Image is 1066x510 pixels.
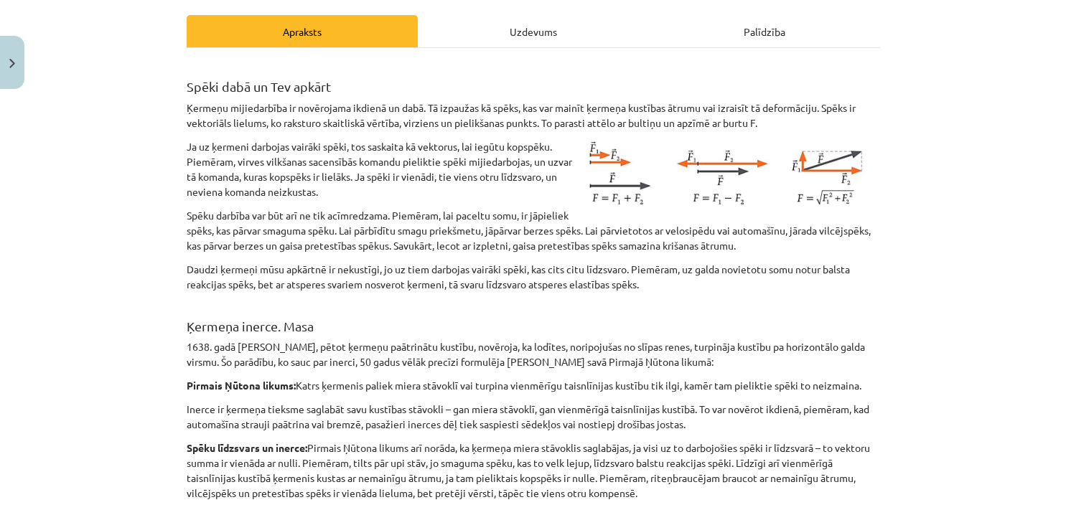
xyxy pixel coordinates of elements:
[187,402,880,432] p: Inerce ir ķermeņa tieksme saglabāt savu kustības stāvokli – gan miera stāvoklī, gan vienmērīgā ta...
[187,378,880,393] p: Katrs ķermenis paliek miera stāvoklī vai turpina vienmērīgu taisnlīnijas kustību tik ilgi, kamēr ...
[187,61,880,96] h2: Spēki dabā un Tev apkārt
[187,15,418,47] div: Apraksts
[187,100,880,131] p: Ķermeņu mijiedarbība ir novērojama ikdienā un dabā. Tā izpaužas kā spēks, kas var mainīt ķermeņa ...
[579,139,866,212] img: Picture1
[187,339,880,369] p: 1638. gadā [PERSON_NAME], pētot ķermeņu paātrinātu kustību, novēroja, ka lodītes, noripojušas no ...
[649,15,880,47] div: Palīdzība
[9,59,15,68] img: icon-close-lesson-0947bae3869378f0d4975bcd49f059093ad1ed9edebbc8119c70593378902aed.svg
[418,15,649,47] div: Uzdevums
[187,379,296,392] strong: Pirmais Ņūtona likums:
[187,301,880,336] h2: Ķermeņa inerce. Masa
[187,440,880,501] p: Pirmais Ņūtona likums arī norāda, ka ķermeņa miera stāvoklis saglabājas, ja visi uz to darbojošie...
[187,139,880,199] p: Ja uz ķermeni darbojas vairāki spēki, tos saskaita kā vektorus, lai iegūtu kopspēku. Piemēram, vi...
[187,441,307,454] strong: Spēku līdzsvars un inerce:
[187,262,880,292] p: Daudzi ķermeņi mūsu apkārtnē ir nekustīgi, jo uz tiem darbojas vairāki spēki, kas cits citu līdzs...
[187,208,880,253] p: Spēku darbība var būt arī ne tik acīmredzama. Piemēram, lai paceltu somu, ir jāpieliek spēks, kas...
